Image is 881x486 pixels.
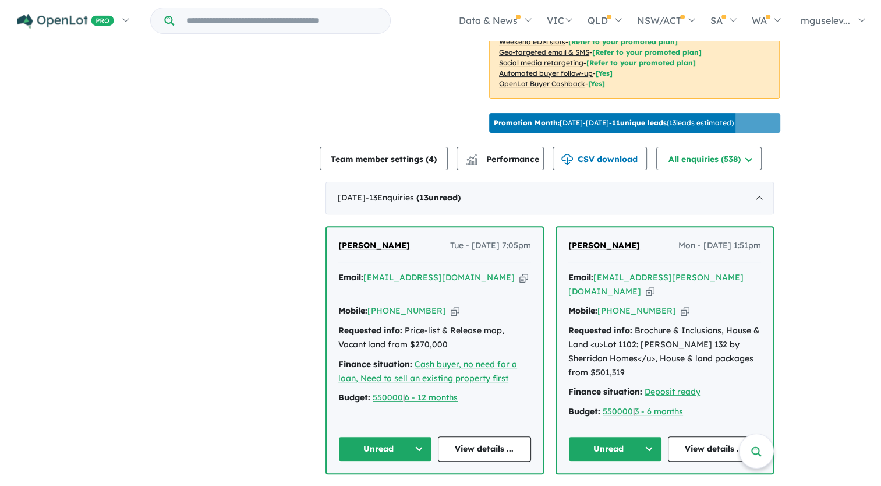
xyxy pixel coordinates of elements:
span: [Yes] [588,79,605,88]
strong: Budget: [338,392,370,403]
span: [Yes] [596,69,613,78]
a: [PHONE_NUMBER] [597,305,676,316]
a: [EMAIL_ADDRESS][PERSON_NAME][DOMAIN_NAME] [568,272,744,297]
a: 550000 [373,392,403,403]
span: 13 [419,192,429,203]
strong: Email: [568,272,593,283]
a: 550000 [603,406,633,417]
strong: Finance situation: [568,386,642,397]
u: Geo-targeted email & SMS [499,48,589,57]
button: CSV download [553,147,647,170]
strong: Requested info: [338,325,402,336]
button: Team member settings (4) [320,147,448,170]
a: 6 - 12 months [405,392,458,403]
a: Deposit ready [645,386,700,397]
u: Social media retargeting [499,58,583,67]
img: bar-chart.svg [466,158,477,165]
u: Automated buyer follow-up [499,69,593,78]
a: [EMAIL_ADDRESS][DOMAIN_NAME] [363,272,515,283]
a: [PERSON_NAME] [338,239,410,253]
span: 4 [429,154,434,164]
b: 11 unique leads [612,118,667,127]
div: | [568,405,761,419]
a: Cash buyer, no need for a loan, Need to sell an existing property first [338,359,517,383]
strong: Mobile: [568,305,597,316]
span: [PERSON_NAME] [338,240,410,251]
img: download icon [561,154,573,165]
div: Brochure & Inclusions, House & Land <u>Lot 1102: [PERSON_NAME] 132 by Sherridon Homes</u>, House ... [568,324,761,379]
u: OpenLot Buyer Cashback [499,79,585,88]
span: [Refer to your promoted plan] [568,37,678,46]
button: Copy [451,305,459,317]
span: [Refer to your promoted plan] [592,48,702,57]
div: Price-list & Release map, Vacant land from $270,000 [338,324,531,352]
strong: Mobile: [338,305,367,316]
a: 3 - 6 months [635,406,683,417]
button: Copy [681,305,689,317]
span: Performance [468,154,539,164]
a: View details ... [668,436,762,462]
span: [Refer to your promoted plan] [586,58,696,67]
button: Copy [519,272,528,284]
span: mguselev... [801,15,850,26]
img: line-chart.svg [466,154,477,160]
a: [PERSON_NAME] [568,239,640,253]
span: [PERSON_NAME] [568,240,640,251]
b: Promotion Month: [494,118,560,127]
input: Try estate name, suburb, builder or developer [176,8,388,33]
button: Unread [568,436,662,462]
a: View details ... [438,436,532,462]
button: Performance [457,147,544,170]
strong: Budget: [568,406,600,417]
span: - 13 Enquir ies [366,192,461,203]
div: | [338,391,531,405]
button: Copy [646,286,654,298]
span: Mon - [DATE] 1:51pm [678,239,761,253]
button: Unread [338,436,432,462]
a: [PHONE_NUMBER] [367,305,446,316]
img: Openlot PRO Logo White [17,14,114,29]
div: [DATE] [325,182,774,214]
strong: Finance situation: [338,359,412,369]
button: All enquiries (538) [656,147,762,170]
span: Tue - [DATE] 7:05pm [450,239,531,253]
strong: Requested info: [568,325,632,336]
p: [DATE] - [DATE] - ( 13 leads estimated) [494,118,734,128]
strong: Email: [338,272,363,283]
u: Weekend eDM slots [499,37,565,46]
strong: ( unread) [416,192,461,203]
